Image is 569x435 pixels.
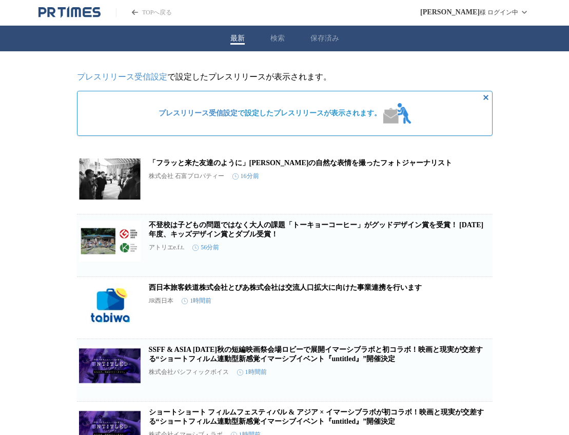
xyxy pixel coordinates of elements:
[149,408,484,425] a: ショートショート フィルムフェスティバル & アジア × イマーシブラボが初コラボ！映画と現実が交差する“ショートフィルム連動型新感覚イマーシブイベント『untitled』”開催決定
[79,283,141,324] img: 西日本旅客鉄道株式会社とぴあ株式会社は交流人口拡大に向けた事業連携を行います
[480,91,492,104] button: 非表示にする
[149,284,422,291] a: 西日本旅客鉄道株式会社とぴあ株式会社は交流人口拡大に向けた事業連携を行います
[79,159,141,200] img: 「フラッと来た友達のように」MUSASHIの自然な表情を撮ったフォトジャーナリスト
[149,221,484,238] a: 不登校は子どもの問題ではなく大人の課題「トーキョーコーヒー」がグッドデザイン賞を受賞！ [DATE]年度、キッズデザイン賞とダブル受賞！
[149,368,229,377] p: 株式会社パシフィックボイス
[237,368,267,377] time: 1時間前
[149,346,483,363] a: SSFF & ASIA [DATE]秋の短編映画祭会場ロビーで展開イマーシブラボと初コラボ！映画と現実が交差する“ショートフィルム連動型新感覚イマーシブイベント『untitled』”開催決定
[159,109,381,118] span: で設定したプレスリリースが表示されます。
[77,72,493,83] p: で設定したプレスリリースが表示されます。
[79,221,141,262] img: 不登校は子どもの問題ではなく大人の課題「トーキョーコーヒー」がグッドデザイン賞を受賞！ 2025年度、キッズデザイン賞とダブル受賞！
[149,159,453,167] a: 「フラッと来た友達のように」[PERSON_NAME]の自然な表情を撮ったフォトジャーナリスト
[38,6,101,18] a: PR TIMESのトップページはこちら
[182,296,211,305] time: 1時間前
[230,34,245,43] button: 最新
[149,172,224,181] p: 株式会社 石富プロパティー
[79,345,141,386] img: SSFF & ASIA 2025秋の短編映画祭会場ロビーで展開イマーシブラボと初コラボ！映画と現実が交差する“ショートフィルム連動型新感覚イマーシブイベント『untitled』”開催決定
[192,243,219,252] time: 56分前
[149,243,185,252] p: アトリエe.f.t.
[116,8,172,17] a: PR TIMESのトップページはこちら
[77,72,167,81] a: プレスリリース受信設定
[310,34,339,43] button: 保存済み
[159,109,238,117] a: プレスリリース受信設定
[232,172,259,181] time: 16分前
[270,34,285,43] button: 検索
[420,8,480,16] span: [PERSON_NAME]
[149,296,174,305] p: JR西日本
